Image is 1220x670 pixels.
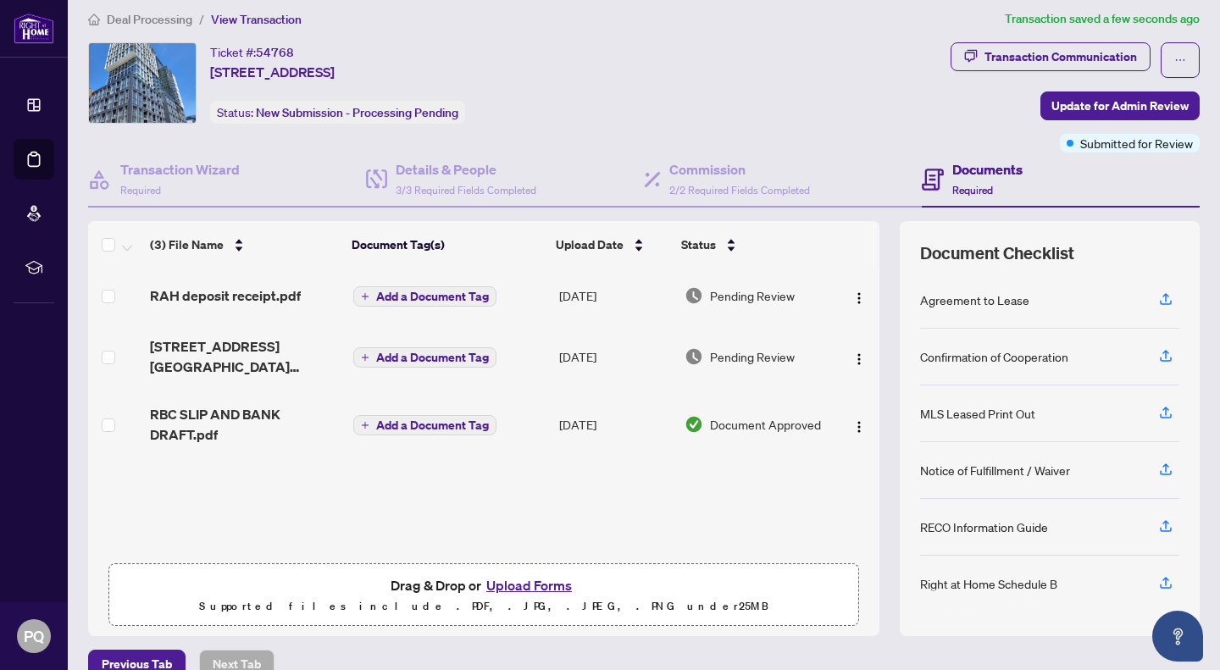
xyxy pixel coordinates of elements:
div: Confirmation of Cooperation [920,347,1068,366]
span: plus [361,292,369,301]
span: ellipsis [1174,54,1186,66]
img: IMG-C12266179_1.jpg [89,43,196,123]
div: Transaction Communication [984,43,1137,70]
span: Document Checklist [920,241,1074,265]
button: Add a Document Tag [353,286,496,307]
span: 3/3 Required Fields Completed [396,184,536,197]
h4: Documents [952,159,1023,180]
th: Document Tag(s) [345,221,549,269]
span: New Submission - Processing Pending [256,105,458,120]
div: RECO Information Guide [920,518,1048,536]
img: logo [14,13,54,44]
td: [DATE] [552,390,678,458]
h4: Details & People [396,159,536,180]
span: Drag & Drop or [391,574,577,596]
span: Upload Date [556,235,624,254]
button: Update for Admin Review [1040,91,1200,120]
button: Upload Forms [481,574,577,596]
button: Logo [846,411,873,438]
span: Pending Review [710,347,795,366]
td: [DATE] [552,269,678,323]
img: Document Status [685,347,703,366]
button: Add a Document Tag [353,285,496,307]
span: Add a Document Tag [376,352,489,363]
span: PQ [24,624,44,648]
div: Agreement to Lease [920,291,1029,309]
button: Open asap [1152,611,1203,662]
span: Submitted for Review [1080,134,1193,152]
h4: Commission [669,159,810,180]
span: Drag & Drop orUpload FormsSupported files include .PDF, .JPG, .JPEG, .PNG under25MB [109,564,858,627]
span: [STREET_ADDRESS][GEOGRAPHIC_DATA] Offer.pdf [150,336,340,377]
span: Status [681,235,716,254]
span: 54768 [256,45,294,60]
img: Logo [852,291,866,305]
span: plus [361,353,369,362]
span: Update for Admin Review [1051,92,1189,119]
span: RBC SLIP AND BANK DRAFT.pdf [150,404,340,445]
span: Required [952,184,993,197]
span: RAH deposit receipt.pdf [150,285,301,306]
span: View Transaction [211,12,302,27]
th: Upload Date [549,221,674,269]
span: [STREET_ADDRESS] [210,62,335,82]
td: [DATE] [552,323,678,390]
div: Ticket #: [210,42,294,62]
span: Required [120,184,161,197]
button: Logo [846,343,873,370]
article: Transaction saved a few seconds ago [1005,9,1200,29]
span: Pending Review [710,286,795,305]
span: Add a Document Tag [376,419,489,431]
h4: Transaction Wizard [120,159,240,180]
span: plus [361,421,369,429]
th: Status [674,221,830,269]
span: (3) File Name [150,235,224,254]
button: Add a Document Tag [353,415,496,435]
span: home [88,14,100,25]
button: Add a Document Tag [353,347,496,368]
div: Right at Home Schedule B [920,574,1057,593]
img: Document Status [685,415,703,434]
button: Add a Document Tag [353,414,496,436]
button: Transaction Communication [951,42,1151,71]
span: 2/2 Required Fields Completed [669,184,810,197]
img: Logo [852,352,866,366]
div: MLS Leased Print Out [920,404,1035,423]
img: Document Status [685,286,703,305]
p: Supported files include .PDF, .JPG, .JPEG, .PNG under 25 MB [119,596,848,617]
div: Notice of Fulfillment / Waiver [920,461,1070,479]
div: Status: [210,101,465,124]
img: Logo [852,420,866,434]
li: / [199,9,204,29]
span: Add a Document Tag [376,291,489,302]
span: Deal Processing [107,12,192,27]
span: Document Approved [710,415,821,434]
button: Add a Document Tag [353,346,496,368]
button: Logo [846,282,873,309]
th: (3) File Name [143,221,346,269]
